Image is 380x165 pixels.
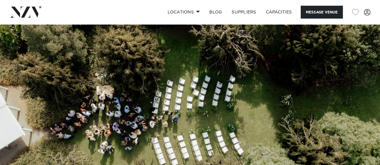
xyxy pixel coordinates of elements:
[163,6,205,19] a: Locations
[10,7,42,17] img: nzv-logo.png
[301,6,343,19] button: Message Venue
[261,6,297,19] a: Capacities
[205,6,227,19] a: BLOG
[227,6,261,19] a: SUPPLIERS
